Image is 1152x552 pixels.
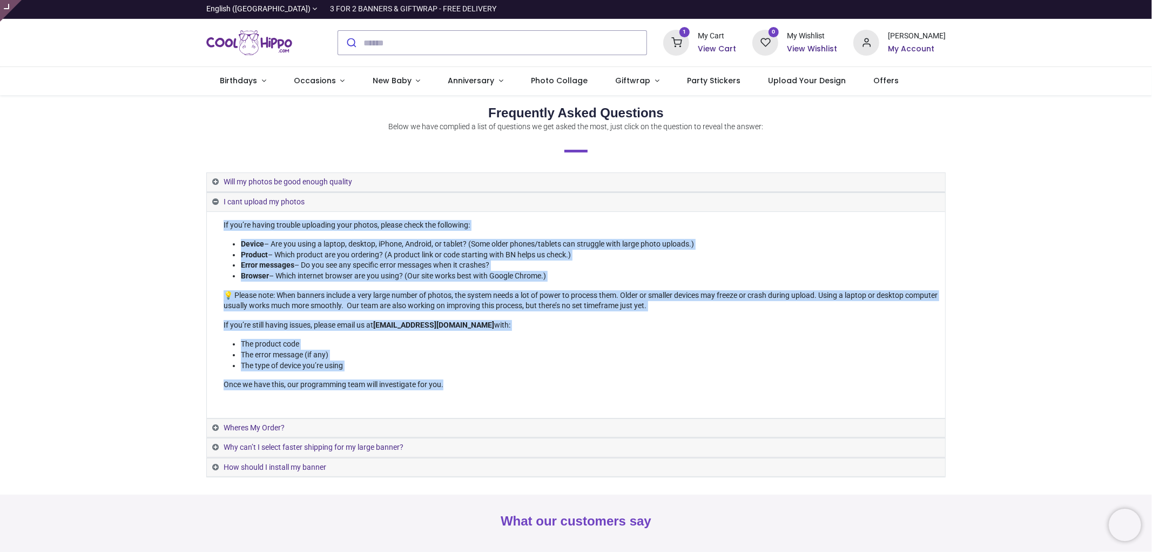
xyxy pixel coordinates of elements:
[241,361,938,371] li: The type of device you’re using
[531,75,588,86] span: Photo Collage
[698,44,736,55] a: View Cart
[752,38,778,46] a: 0
[280,67,359,95] a: Occasions
[206,104,946,122] h2: Frequently Asked Questions
[241,260,938,271] li: – Do you see any specific error messages when it crashes?
[294,75,336,86] span: Occasions
[687,75,740,86] span: Party Stickers
[330,4,496,15] div: 3 FOR 2 BANNERS & GIFTWRAP - FREE DELIVERY
[1109,509,1141,541] iframe: Brevo live chat
[224,220,938,231] p: If you’re having trouble uploading your photos, please check the following:
[207,458,946,477] a: How should I install my banner
[768,75,846,86] span: Upload Your Design
[359,67,434,95] a: New Baby
[224,290,938,311] p: 💡 Please note: When banners include a very large number of photos, the system needs a lot of powe...
[224,380,938,390] p: Once we have this, our programming team will investigate for you.
[338,31,363,55] button: Submit
[207,193,946,212] a: I cant upload my photos​
[224,320,938,331] p: If you’re still having issues, please email us at with:
[448,75,495,86] span: Anniversary
[241,261,294,269] strong: Error messages
[207,438,946,457] a: Why can’t I select faster shipping for my large banner?
[787,31,837,42] div: My Wishlist
[206,512,946,530] h2: What our customers say
[434,67,517,95] a: Anniversary
[719,4,946,15] iframe: Customer reviews powered by Trustpilot
[241,250,268,259] strong: Product
[787,44,837,55] a: View Wishlist
[206,28,293,58] img: Cool Hippo
[388,122,763,131] span: Below we have complied a list of questions we get asked the most, just click on the question to r...
[241,350,938,361] li: The error message (if any)
[207,419,946,438] a: Wheres My Order?
[698,31,736,42] div: My Cart
[241,339,938,350] li: The product code
[241,239,938,250] li: – Are you using a laptop, desktop, iPhone, Android, or tablet? (Some older phones/tablets can str...
[241,271,938,282] li: – Which internet browser are you using? (Our site works best with Google Chrome.)
[874,75,899,86] span: Offers
[241,271,269,280] strong: Browser
[241,250,938,261] li: – Which product are you ordering? (A product link or code starting with BN helps us check.)
[602,67,673,95] a: Giftwrap
[206,28,293,58] a: Logo of Cool Hippo
[888,31,946,42] div: [PERSON_NAME]
[679,27,690,37] sup: 1
[373,321,494,329] a: [EMAIL_ADDRESS][DOMAIN_NAME]
[206,67,280,95] a: Birthdays
[207,173,946,192] a: Will my photos be good enough quality​
[206,4,318,15] a: English ([GEOGRAPHIC_DATA])
[220,75,257,86] span: Birthdays
[663,38,689,46] a: 1
[241,240,264,248] strong: Device
[373,75,412,86] span: New Baby
[888,44,946,55] a: My Account
[769,27,779,37] sup: 0
[615,75,650,86] span: Giftwrap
